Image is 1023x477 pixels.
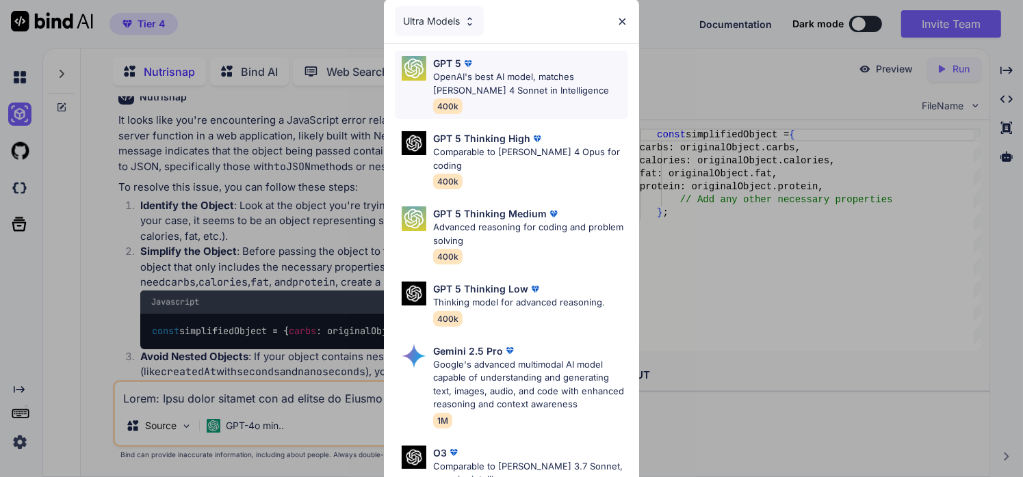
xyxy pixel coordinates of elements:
[503,344,517,357] img: premium
[402,344,426,368] img: Pick Models
[433,311,463,327] span: 400k
[402,206,426,231] img: Pick Models
[433,131,530,146] p: GPT 5 Thinking High
[433,98,463,114] span: 400k
[530,132,544,146] img: premium
[433,249,463,264] span: 400k
[447,446,461,459] img: premium
[528,282,542,296] img: premium
[433,282,528,296] p: GPT 5 Thinking Low
[464,16,476,27] img: Pick Models
[433,146,629,172] p: Comparable to [PERSON_NAME] 4 Opus for coding
[433,221,629,247] p: Advanced reasoning for coding and problem solving
[617,16,628,27] img: close
[402,446,426,469] img: Pick Models
[433,358,629,411] p: Google's advanced multimodal AI model capable of understanding and generating text, images, audio...
[433,206,547,221] p: GPT 5 Thinking Medium
[402,131,426,155] img: Pick Models
[402,282,426,305] img: Pick Models
[433,174,463,189] span: 400k
[433,413,452,428] span: 1M
[402,56,426,81] img: Pick Models
[461,57,475,70] img: premium
[433,344,503,358] p: Gemini 2.5 Pro
[395,6,484,36] div: Ultra Models
[433,56,461,70] p: GPT 5
[433,70,629,97] p: OpenAI's best AI model, matches [PERSON_NAME] 4 Sonnet in Intelligence
[433,296,605,310] p: Thinking model for advanced reasoning.
[547,207,560,221] img: premium
[433,446,447,460] p: O3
